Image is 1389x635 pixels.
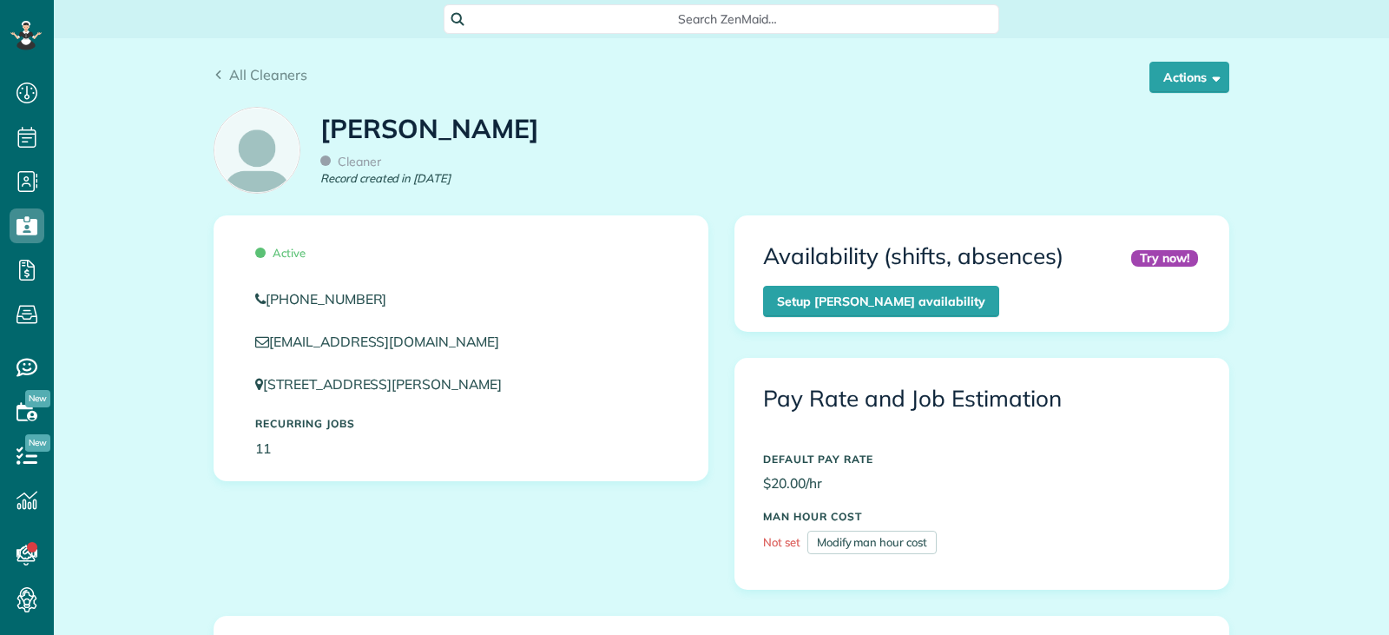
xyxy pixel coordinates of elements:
span: Cleaner [320,154,381,169]
span: Active [255,246,306,260]
a: All Cleaners [214,64,307,85]
span: New [25,390,50,407]
h5: MAN HOUR COST [763,511,1201,522]
span: All Cleaners [229,66,307,83]
span: New [25,434,50,452]
a: [EMAIL_ADDRESS][DOMAIN_NAME] [255,333,516,350]
img: employee_icon-c2f8239691d896a72cdd9dc41cfb7b06f9d69bdd837a2ad469be8ff06ab05b5f.png [214,108,300,193]
p: 11 [255,439,667,459]
h3: Pay Rate and Job Estimation [763,387,1201,412]
a: Modify man hour cost [807,531,937,554]
a: [STREET_ADDRESS][PERSON_NAME] [255,375,518,393]
h5: Recurring Jobs [255,418,667,429]
span: Not set [763,535,800,549]
div: Try now! [1131,250,1198,267]
h5: DEFAULT PAY RATE [763,453,1201,465]
h3: Availability (shifts, absences) [763,244,1063,269]
p: $20.00/hr [763,473,1201,493]
a: [PHONE_NUMBER] [255,289,667,309]
button: Actions [1149,62,1229,93]
h1: [PERSON_NAME] [320,115,539,143]
em: Record created in [DATE] [320,170,451,187]
a: Setup [PERSON_NAME] availability [763,286,999,317]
